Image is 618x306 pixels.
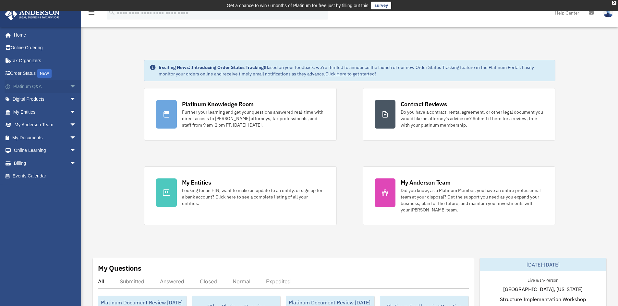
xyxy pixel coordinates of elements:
span: arrow_drop_down [70,80,83,93]
div: Based on your feedback, we're thrilled to announce the launch of our new Order Status Tracking fe... [159,64,550,77]
span: arrow_drop_down [70,144,83,157]
span: [GEOGRAPHIC_DATA], [US_STATE] [503,285,583,293]
div: Normal [233,278,250,285]
div: Get a chance to win 6 months of Platinum for free just by filling out this [227,2,369,9]
span: arrow_drop_down [70,157,83,170]
i: menu [88,9,95,17]
div: close [612,1,616,5]
div: Contract Reviews [401,100,447,108]
div: Platinum Knowledge Room [182,100,254,108]
a: Events Calendar [5,170,86,183]
a: Platinum Knowledge Room Further your learning and get your questions answered real-time with dire... [144,88,337,141]
span: arrow_drop_down [70,93,83,106]
i: search [108,9,115,16]
img: User Pic [603,8,613,17]
a: Online Ordering [5,41,86,54]
a: Platinum Q&Aarrow_drop_down [5,80,86,93]
a: survey [371,2,391,9]
a: My Documentsarrow_drop_down [5,131,86,144]
a: Contract Reviews Do you have a contract, rental agreement, or other legal document you would like... [363,88,555,141]
div: My Entities [182,178,211,187]
div: NEW [37,69,52,78]
div: My Anderson Team [401,178,451,187]
div: My Questions [98,263,141,273]
a: Order StatusNEW [5,67,86,80]
strong: Exciting News: Introducing Order Status Tracking! [159,64,265,70]
a: Click Here to get started! [325,71,376,77]
div: Looking for an EIN, want to make an update to an entity, or sign up for a bank account? Click her... [182,187,325,207]
div: Further your learning and get your questions answered real-time with direct access to [PERSON_NAM... [182,109,325,128]
span: Structure Implementation Workshop [500,295,586,303]
span: arrow_drop_down [70,119,83,132]
div: Answered [160,278,184,285]
div: Live & In-Person [522,276,563,283]
a: My Anderson Teamarrow_drop_down [5,119,86,131]
a: Billingarrow_drop_down [5,157,86,170]
div: All [98,278,104,285]
div: Did you know, as a Platinum Member, you have an entire professional team at your disposal? Get th... [401,187,543,213]
a: menu [88,11,95,17]
a: My Entitiesarrow_drop_down [5,106,86,119]
div: Closed [200,278,217,285]
div: [DATE]-[DATE] [480,258,606,271]
a: My Entities Looking for an EIN, want to make an update to an entity, or sign up for a bank accoun... [144,166,337,225]
a: Online Learningarrow_drop_down [5,144,86,157]
span: arrow_drop_down [70,106,83,119]
img: Anderson Advisors Platinum Portal [3,8,62,20]
a: Digital Productsarrow_drop_down [5,93,86,106]
span: arrow_drop_down [70,131,83,144]
a: Home [5,28,83,41]
div: Submitted [120,278,144,285]
a: My Anderson Team Did you know, as a Platinum Member, you have an entire professional team at your... [363,166,555,225]
div: Do you have a contract, rental agreement, or other legal document you would like an attorney's ad... [401,109,543,128]
div: Expedited [266,278,291,285]
a: Tax Organizers [5,54,86,67]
